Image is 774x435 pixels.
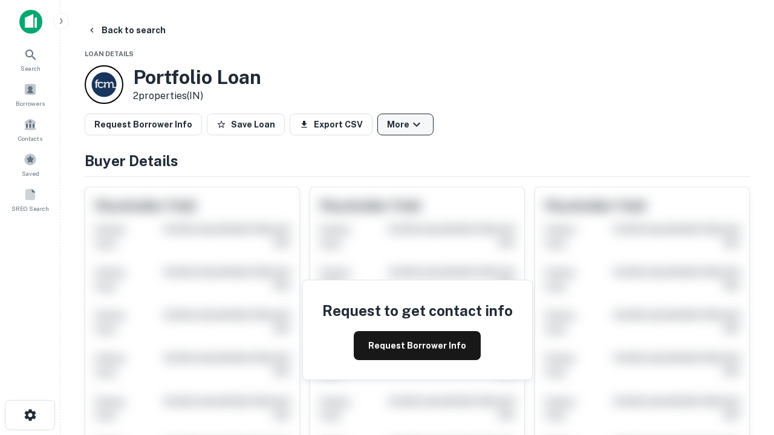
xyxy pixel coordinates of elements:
[354,331,481,360] button: Request Borrower Info
[85,114,202,135] button: Request Borrower Info
[85,150,750,172] h4: Buyer Details
[133,89,261,103] p: 2 properties (IN)
[377,114,434,135] button: More
[4,148,57,181] a: Saved
[19,10,42,34] img: capitalize-icon.png
[16,98,45,108] span: Borrowers
[11,204,49,213] span: SREO Search
[714,338,774,396] iframe: Chat Widget
[133,66,261,89] h3: Portfolio Loan
[322,300,513,321] h4: Request to get contact info
[85,50,134,57] span: Loan Details
[4,183,57,216] a: SREO Search
[21,63,41,73] span: Search
[4,113,57,146] a: Contacts
[207,114,285,135] button: Save Loan
[82,19,171,41] button: Back to search
[290,114,372,135] button: Export CSV
[22,169,39,178] span: Saved
[18,134,42,143] span: Contacts
[4,43,57,76] a: Search
[4,78,57,111] a: Borrowers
